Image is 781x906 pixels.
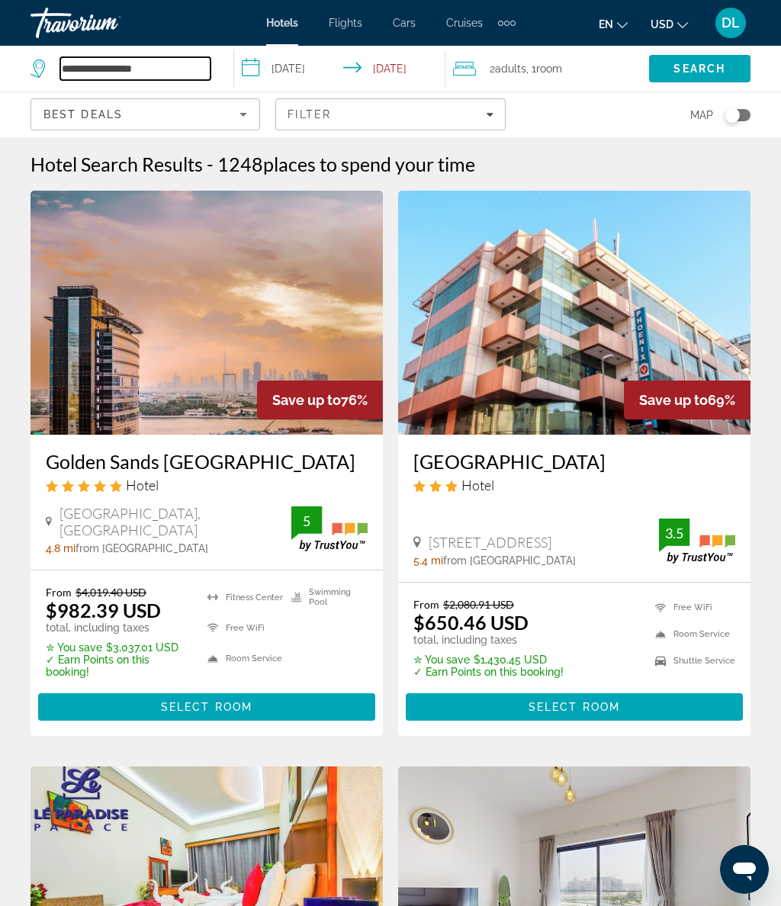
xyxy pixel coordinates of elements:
img: TrustYou guest rating badge [291,506,368,551]
span: Search [673,63,725,75]
div: 5 [291,512,322,530]
span: Room [536,63,562,75]
img: Palette Phoenix Hotel [398,191,750,435]
span: Select Room [529,701,620,713]
span: ✮ You save [46,641,102,654]
span: Best Deals [43,108,123,120]
span: ✮ You save [413,654,470,666]
button: Extra navigation items [498,11,516,35]
button: Search [649,55,750,82]
button: Change currency [651,13,688,35]
mat-select: Sort by [43,105,247,124]
iframe: Botón para iniciar la ventana de mensajería [720,845,769,894]
span: Map [690,104,713,126]
a: Hotels [266,17,298,29]
button: Select Room [38,693,375,721]
span: Select Room [161,701,252,713]
input: Search hotel destination [60,57,211,80]
span: from [GEOGRAPHIC_DATA] [443,554,576,567]
ins: $650.46 USD [413,611,529,634]
a: Flights [329,17,362,29]
a: Golden Sands [GEOGRAPHIC_DATA] [46,450,368,473]
button: User Menu [711,7,750,39]
button: Travelers: 2 adults, 0 children [445,46,649,92]
del: $2,080.91 USD [443,598,514,611]
span: en [599,18,613,31]
a: [GEOGRAPHIC_DATA] [413,450,735,473]
p: total, including taxes [46,622,188,634]
button: Toggle map [713,108,750,122]
li: Swimming Pool [284,586,368,609]
span: USD [651,18,673,31]
span: Save up to [639,392,708,408]
span: 5.4 mi [413,554,443,567]
p: ✓ Earn Points on this booking! [413,666,564,678]
div: 5 star Hotel [46,477,368,493]
a: Cars [393,17,416,29]
button: Select check in and out date [234,46,445,92]
p: $1,430.45 USD [413,654,564,666]
button: Change language [599,13,628,35]
li: Room Service [648,625,735,644]
div: 76% [257,381,383,419]
a: Select Room [406,696,743,713]
img: TrustYou guest rating badge [659,519,735,564]
p: total, including taxes [413,634,564,646]
li: Free WiFi [200,616,284,639]
span: Hotel [461,477,494,493]
h1: Hotel Search Results [31,153,203,175]
span: Hotel [126,477,159,493]
div: 3 star Hotel [413,477,735,493]
a: Select Room [38,696,375,713]
span: from [GEOGRAPHIC_DATA] [76,542,208,554]
span: [STREET_ADDRESS] [429,534,551,551]
button: Filters [275,98,505,130]
span: From [413,598,439,611]
a: Cruises [446,17,483,29]
li: Fitness Center [200,586,284,609]
span: Filter [288,108,331,120]
span: places to spend your time [263,153,475,175]
img: Golden Sands Dubai Creek [31,191,383,435]
div: 69% [624,381,750,419]
span: - [207,153,214,175]
button: Select Room [406,693,743,721]
span: 2 [490,58,526,79]
li: Free WiFi [648,598,735,617]
span: From [46,586,72,599]
a: Travorium [31,3,183,43]
span: DL [722,15,740,31]
li: Shuttle Service [648,651,735,670]
p: ✓ Earn Points on this booking! [46,654,188,678]
span: , 1 [526,58,562,79]
del: $4,019.40 USD [76,586,146,599]
span: [GEOGRAPHIC_DATA], [GEOGRAPHIC_DATA] [59,505,291,538]
ins: $982.39 USD [46,599,161,622]
span: Adults [495,63,526,75]
li: Room Service [200,647,284,670]
h2: 1248 [217,153,475,175]
span: Save up to [272,392,341,408]
div: 3.5 [659,524,689,542]
span: 4.8 mi [46,542,76,554]
p: $3,037.01 USD [46,641,188,654]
